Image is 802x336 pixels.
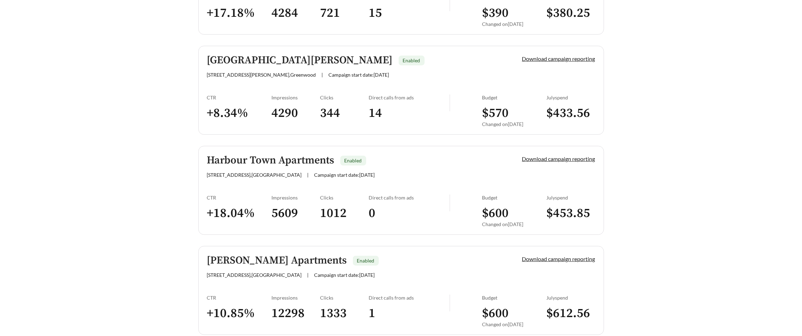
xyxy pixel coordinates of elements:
h3: + 10.85 % [207,306,272,321]
span: [STREET_ADDRESS] , [GEOGRAPHIC_DATA] [207,172,302,178]
div: Clicks [320,94,369,100]
span: | [322,72,323,78]
span: Campaign start date: [DATE] [314,172,375,178]
div: July spend [547,94,595,100]
h3: $ 600 [482,205,547,221]
div: Impressions [272,295,320,301]
div: Direct calls from ads [369,295,449,301]
div: July spend [547,295,595,301]
h3: 5609 [272,205,320,221]
span: [STREET_ADDRESS][PERSON_NAME] , Greenwood [207,72,316,78]
a: [PERSON_NAME] ApartmentsEnabled[STREET_ADDRESS],[GEOGRAPHIC_DATA]|Campaign start date:[DATE]Downl... [198,246,604,335]
h3: $ 612.56 [547,306,595,321]
div: Budget [482,195,547,201]
div: Clicks [320,195,369,201]
img: line [449,195,450,211]
h5: Harbour Town Apartments [207,155,334,166]
div: CTR [207,94,272,100]
span: Enabled [357,258,375,264]
h3: $ 390 [482,5,547,21]
div: July spend [547,195,595,201]
div: CTR [207,295,272,301]
h3: + 8.34 % [207,105,272,121]
h3: $ 380.25 [547,5,595,21]
div: Clicks [320,295,369,301]
h3: 1333 [320,306,369,321]
img: line [449,295,450,311]
h5: [PERSON_NAME] Apartments [207,255,347,266]
span: Enabled [345,157,362,163]
a: [GEOGRAPHIC_DATA][PERSON_NAME]Enabled[STREET_ADDRESS][PERSON_NAME],Greenwood|Campaign start date:... [198,46,604,135]
a: Download campaign reporting [522,55,595,62]
h3: $ 453.85 [547,205,595,221]
div: Changed on [DATE] [482,21,547,27]
div: Direct calls from ads [369,94,449,100]
div: Budget [482,295,547,301]
span: Enabled [403,57,420,63]
div: Impressions [272,94,320,100]
h3: + 18.04 % [207,205,272,221]
span: Campaign start date: [DATE] [314,272,375,278]
h3: 1012 [320,205,369,221]
h3: 1 [369,306,449,321]
h3: + 17.18 % [207,5,272,21]
h5: [GEOGRAPHIC_DATA][PERSON_NAME] [207,55,393,66]
h3: $ 433.56 [547,105,595,121]
h3: $ 570 [482,105,547,121]
div: CTR [207,195,272,201]
h3: 0 [369,205,449,221]
h3: 15 [369,5,449,21]
div: Changed on [DATE] [482,121,547,127]
a: Harbour Town ApartmentsEnabled[STREET_ADDRESS],[GEOGRAPHIC_DATA]|Campaign start date:[DATE]Downlo... [198,146,604,235]
span: | [307,272,309,278]
img: line [449,94,450,111]
a: Download campaign reporting [522,255,595,262]
h3: 12298 [272,306,320,321]
div: Budget [482,94,547,100]
div: Changed on [DATE] [482,321,547,327]
span: [STREET_ADDRESS] , [GEOGRAPHIC_DATA] [207,272,302,278]
div: Direct calls from ads [369,195,449,201]
h3: $ 600 [482,306,547,321]
span: Campaign start date: [DATE] [329,72,389,78]
h3: 14 [369,105,449,121]
h3: 721 [320,5,369,21]
h3: 344 [320,105,369,121]
h3: 4290 [272,105,320,121]
h3: 4284 [272,5,320,21]
span: | [307,172,309,178]
a: Download campaign reporting [522,155,595,162]
div: Changed on [DATE] [482,221,547,227]
div: Impressions [272,195,320,201]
